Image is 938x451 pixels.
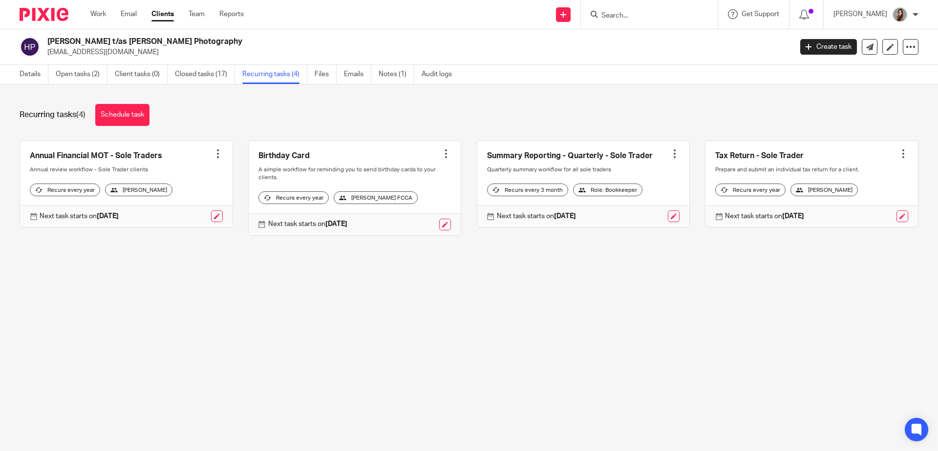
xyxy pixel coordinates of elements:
[97,213,119,220] strong: [DATE]
[833,9,887,19] p: [PERSON_NAME]
[715,184,786,196] div: Recurs every year
[742,11,779,18] span: Get Support
[892,7,908,22] img: 22.png
[121,9,137,19] a: Email
[725,211,804,221] p: Next task starts on
[600,12,688,20] input: Search
[315,65,337,84] a: Files
[95,104,149,126] a: Schedule task
[344,65,371,84] a: Emails
[189,9,205,19] a: Team
[334,191,418,204] div: [PERSON_NAME] FCCA
[497,211,576,221] p: Next task starts on
[30,184,100,196] div: Recurs every year
[268,219,347,229] p: Next task starts on
[56,65,107,84] a: Open tasks (2)
[20,65,48,84] a: Details
[325,221,347,227] strong: [DATE]
[20,37,40,57] img: svg%3E
[151,9,174,19] a: Clients
[422,65,459,84] a: Audit logs
[20,8,68,21] img: Pixie
[115,65,168,84] a: Client tasks (0)
[47,47,786,57] p: [EMAIL_ADDRESS][DOMAIN_NAME]
[219,9,244,19] a: Reports
[573,184,642,196] div: Role: Bookkeeper
[554,213,576,220] strong: [DATE]
[379,65,414,84] a: Notes (1)
[175,65,235,84] a: Closed tasks (17)
[105,184,172,196] div: [PERSON_NAME]
[90,9,106,19] a: Work
[487,184,568,196] div: Recurs every 3 month
[47,37,638,47] h2: [PERSON_NAME] t/as [PERSON_NAME] Photography
[242,65,307,84] a: Recurring tasks (4)
[782,213,804,220] strong: [DATE]
[20,110,85,120] h1: Recurring tasks
[800,39,857,55] a: Create task
[76,111,85,119] span: (4)
[790,184,858,196] div: [PERSON_NAME]
[258,191,329,204] div: Recurs every year
[40,211,119,221] p: Next task starts on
